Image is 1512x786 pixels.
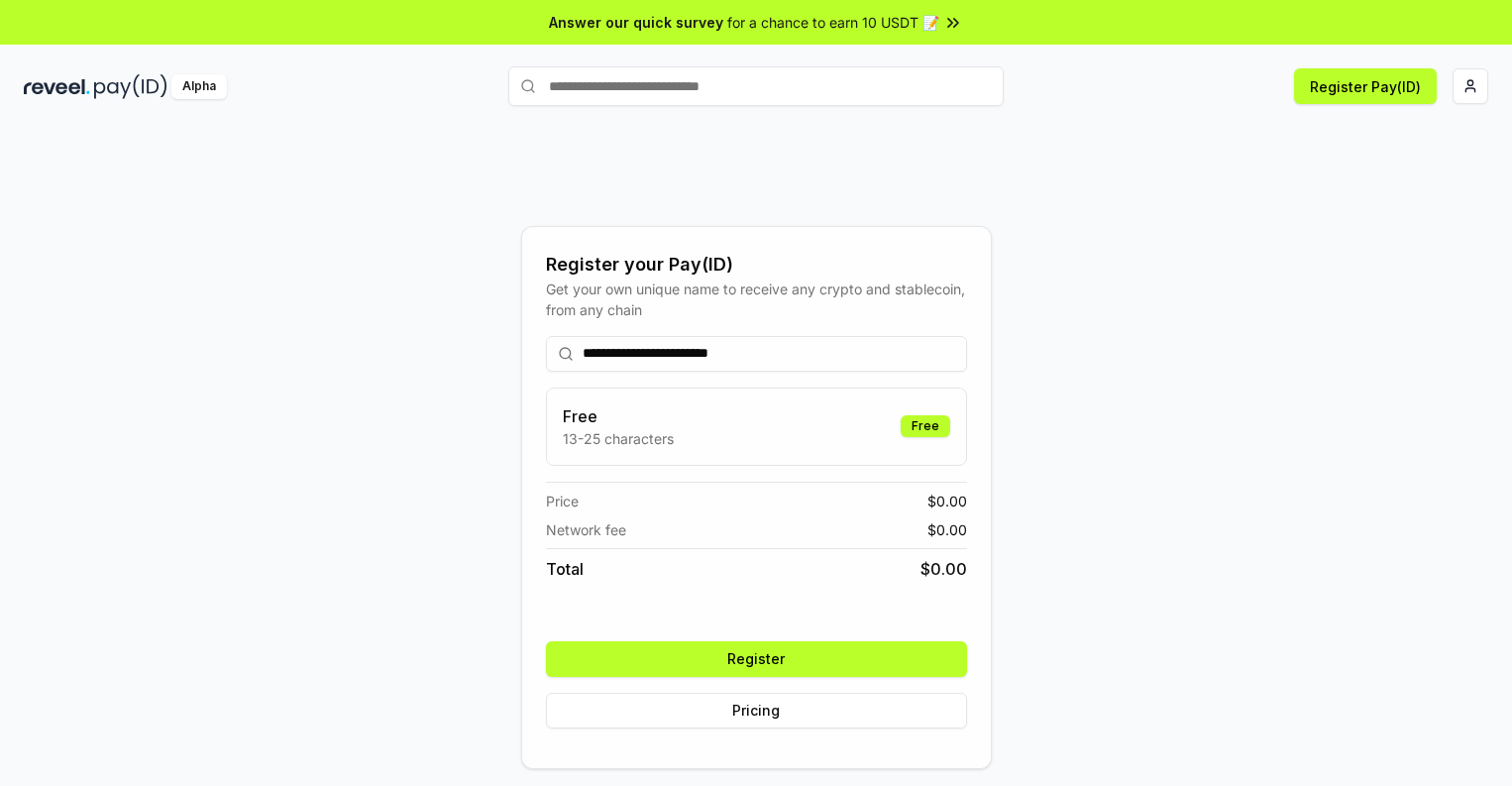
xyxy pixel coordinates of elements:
[920,557,967,581] span: $ 0.00
[546,519,626,540] span: Network fee
[546,279,967,320] div: Get your own unique name to receive any crypto and stablecoin, from any chain
[727,12,939,33] span: for a chance to earn 10 USDT 📝
[549,12,723,33] span: Answer our quick survey
[546,693,967,729] button: Pricing
[927,491,967,511] span: $ 0.00
[171,74,227,99] div: Alpha
[901,415,950,437] div: Free
[546,641,967,677] button: Register
[563,428,674,449] p: 13-25 characters
[94,74,167,99] img: pay_id
[546,491,579,511] span: Price
[563,404,674,428] h3: Free
[24,74,90,99] img: reveel_dark
[546,557,584,581] span: Total
[546,251,967,279] div: Register your Pay(ID)
[927,519,967,540] span: $ 0.00
[1294,68,1437,104] button: Register Pay(ID)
